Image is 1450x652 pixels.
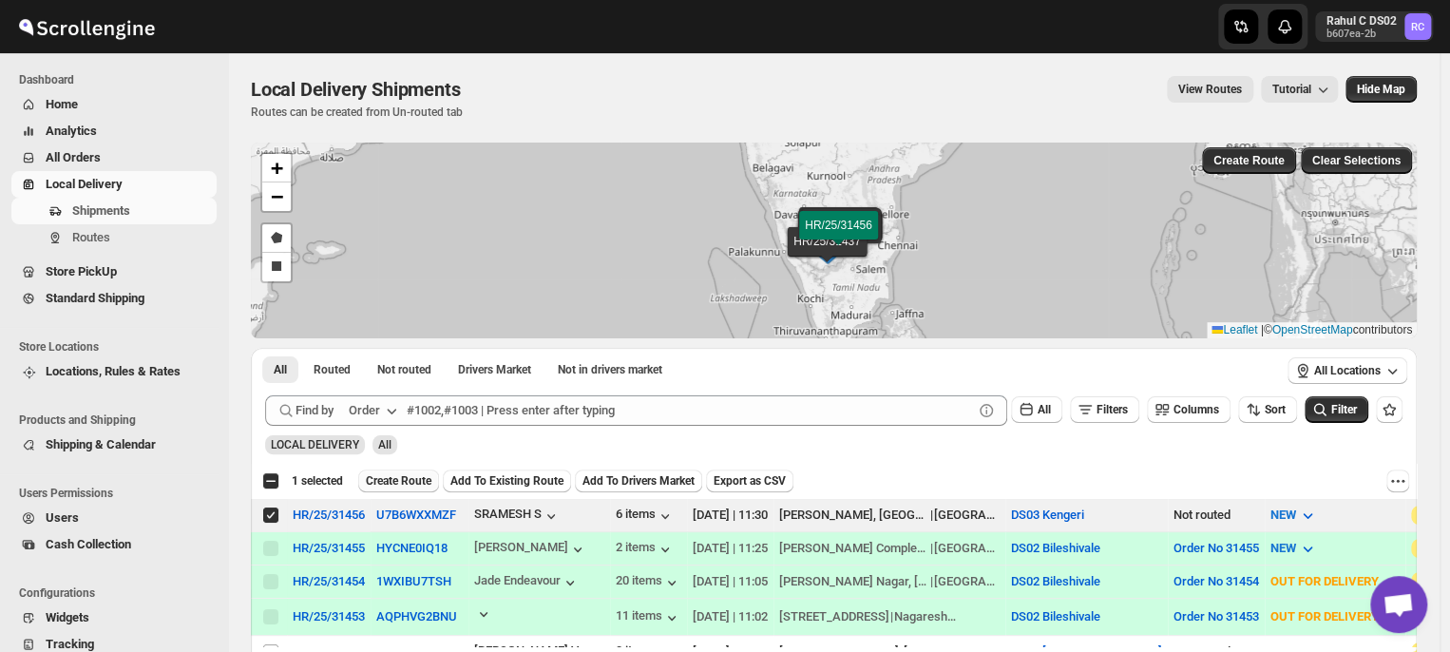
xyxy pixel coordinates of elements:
[1357,82,1405,97] span: Hide Map
[779,506,929,525] div: [PERSON_NAME], [GEOGRAPHIC_DATA]
[575,470,702,492] button: Add To Drivers Market
[1270,574,1379,588] span: OUT FOR DELIVERY
[46,637,94,651] span: Tracking
[262,253,291,281] a: Draw a rectangle
[1272,83,1311,96] span: Tutorial
[1261,76,1338,103] button: Tutorial
[450,473,563,489] span: Add To Existing Route
[11,224,217,251] button: Routes
[19,585,219,601] span: Configurations
[824,225,852,246] img: Marker
[706,470,793,492] button: Export as CSV
[1173,403,1219,416] span: Columns
[1312,153,1401,168] span: Clear Selections
[262,356,298,383] button: All
[293,609,365,623] div: HR/25/31453
[72,203,130,218] span: Shipments
[46,291,144,305] span: Standard Shipping
[407,395,973,426] input: #1002,#1003 | Press enter after typing
[616,573,681,592] button: 20 items
[1167,76,1253,103] button: view route
[1288,357,1407,384] button: All Locations
[474,507,561,526] button: SRAMESH S
[376,609,457,623] button: AQPHVG2BNU
[72,230,110,244] span: Routes
[19,339,219,355] span: Store Locations
[558,362,662,377] span: Not in drivers market
[546,356,674,383] button: Un-claimable
[302,356,362,383] button: Routed
[11,358,217,385] button: Locations, Rules & Rates
[1173,541,1259,555] button: Order No 31455
[1315,11,1433,42] button: User menu
[46,177,123,191] span: Local Delivery
[11,431,217,458] button: Shipping & Calendar
[828,230,856,251] img: Marker
[779,572,999,591] div: |
[46,97,78,111] span: Home
[1238,396,1297,423] button: Sort
[1314,363,1381,378] span: All Locations
[262,154,291,182] a: Zoom in
[46,150,101,164] span: All Orders
[271,184,283,208] span: −
[1178,82,1242,97] span: View Routes
[1411,21,1424,33] text: RC
[1259,602,1411,632] button: OUT FOR DELIVERY
[377,362,431,377] span: Not routed
[447,356,543,383] button: Claimable
[1270,609,1379,623] span: OUT FOR DELIVERY
[11,531,217,558] button: Cash Collection
[366,473,431,489] span: Create Route
[1011,396,1062,423] button: All
[616,507,675,526] button: 6 items
[1305,396,1368,423] button: Filter
[1259,566,1411,597] button: OUT FOR DELIVERY
[46,510,79,525] span: Users
[46,124,97,138] span: Analytics
[46,364,181,378] span: Locations, Rules & Rates
[1370,576,1427,633] div: Open chat
[582,473,695,489] span: Add To Drivers Market
[262,182,291,211] a: Zoom out
[1011,609,1100,623] button: DS02 Bileshivale
[1326,29,1397,40] p: b607ea-2b
[1011,574,1100,588] button: DS02 Bileshivale
[827,225,855,246] img: Marker
[366,356,443,383] button: Unrouted
[11,604,217,631] button: Widgets
[1331,403,1357,416] span: Filter
[813,242,842,263] img: Marker
[292,473,343,489] span: 1 selected
[1011,508,1084,522] button: DS03 Kengeri
[825,226,853,247] img: Marker
[271,156,283,180] span: +
[714,473,786,489] span: Export as CSV
[779,506,999,525] div: |
[376,508,456,522] button: U7B6WXXMZF
[934,539,1000,558] div: [GEOGRAPHIC_DATA]
[474,540,587,559] div: [PERSON_NAME]
[376,541,448,555] button: HYCNE0IQ18
[779,607,999,626] div: |
[11,144,217,171] button: All Orders
[11,198,217,224] button: Shipments
[934,572,1000,591] div: [GEOGRAPHIC_DATA]
[376,574,451,588] button: 1WXIBU7TSH
[1173,574,1259,588] button: Order No 31454
[616,540,675,559] button: 2 items
[934,506,1000,525] div: [GEOGRAPHIC_DATA]
[1326,13,1397,29] p: Rahul C DS02
[46,437,156,451] span: Shipping & Calendar
[293,508,365,522] div: HR/25/31456
[46,537,131,551] span: Cash Collection
[474,573,580,592] button: Jade Endeavour
[271,438,359,451] span: LOCAL DELIVERY
[293,574,365,588] button: HR/25/31454
[337,395,412,426] button: Order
